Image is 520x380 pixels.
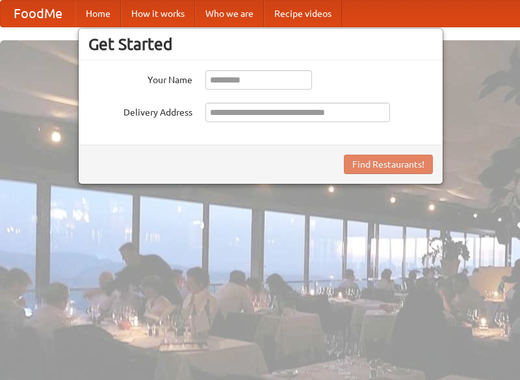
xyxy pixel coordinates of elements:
h3: Get Started [88,34,433,54]
label: Your Name [88,70,192,86]
a: Recipe videos [264,1,342,27]
a: FoodMe [1,1,75,27]
label: Delivery Address [88,103,192,119]
a: Who we are [195,1,264,27]
a: How it works [121,1,195,27]
button: Find Restaurants! [344,155,433,174]
a: Home [75,1,121,27]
